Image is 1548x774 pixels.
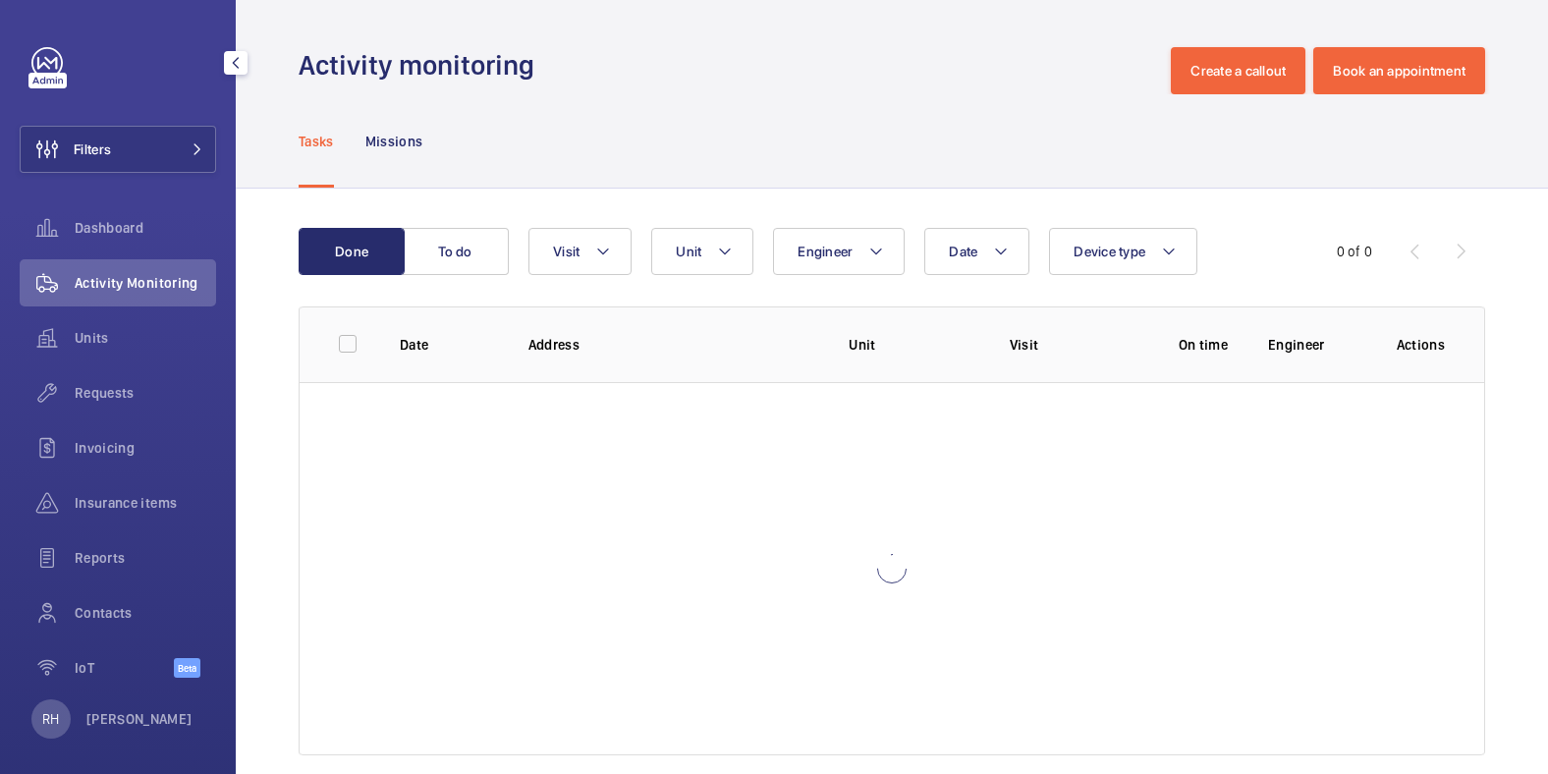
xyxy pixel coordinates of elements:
[1010,335,1138,355] p: Visit
[1397,335,1445,355] p: Actions
[553,244,580,259] span: Visit
[528,228,632,275] button: Visit
[75,328,216,348] span: Units
[75,218,216,238] span: Dashboard
[676,244,701,259] span: Unit
[924,228,1029,275] button: Date
[75,548,216,568] span: Reports
[949,244,977,259] span: Date
[75,273,216,293] span: Activity Monitoring
[75,438,216,458] span: Invoicing
[74,139,111,159] span: Filters
[1171,47,1305,94] button: Create a callout
[365,132,423,151] p: Missions
[1313,47,1485,94] button: Book an appointment
[86,709,193,729] p: [PERSON_NAME]
[75,383,216,403] span: Requests
[1268,335,1365,355] p: Engineer
[42,709,59,729] p: RH
[798,244,853,259] span: Engineer
[528,335,818,355] p: Address
[651,228,753,275] button: Unit
[849,335,977,355] p: Unit
[403,228,509,275] button: To do
[1337,242,1372,261] div: 0 of 0
[400,335,497,355] p: Date
[174,658,200,678] span: Beta
[20,126,216,173] button: Filters
[773,228,905,275] button: Engineer
[75,658,174,678] span: IoT
[1074,244,1145,259] span: Device type
[299,132,334,151] p: Tasks
[1049,228,1197,275] button: Device type
[75,603,216,623] span: Contacts
[299,228,405,275] button: Done
[75,493,216,513] span: Insurance items
[1170,335,1237,355] p: On time
[299,47,546,83] h1: Activity monitoring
